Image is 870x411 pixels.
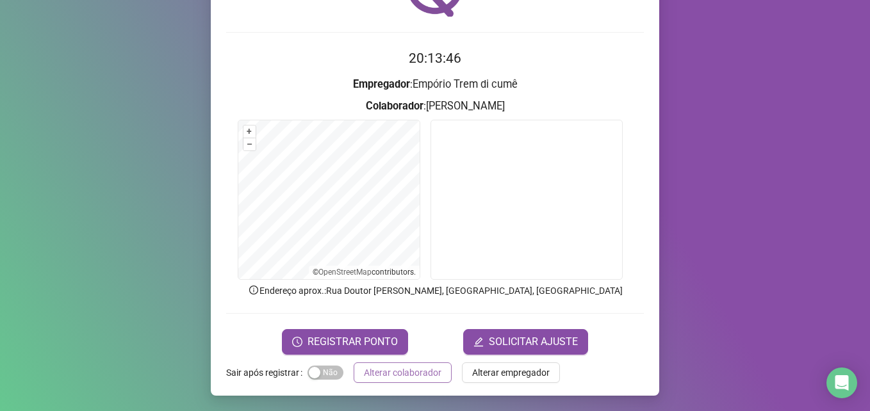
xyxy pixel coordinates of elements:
[473,337,484,347] span: edit
[248,284,259,296] span: info-circle
[292,337,302,347] span: clock-circle
[462,362,560,383] button: Alterar empregador
[313,268,416,277] li: © contributors.
[243,125,256,138] button: +
[409,51,461,66] time: 20:13:46
[226,362,308,383] label: Sair após registrar
[354,362,452,383] button: Alterar colaborador
[226,284,644,298] p: Endereço aprox. : Rua Doutor [PERSON_NAME], [GEOGRAPHIC_DATA], [GEOGRAPHIC_DATA]
[366,100,423,112] strong: Colaborador
[318,268,372,277] a: OpenStreetMap
[226,76,644,93] h3: : Empório Trem di cumê
[243,138,256,150] button: –
[308,334,398,350] span: REGISTRAR PONTO
[472,366,550,380] span: Alterar empregador
[353,78,410,90] strong: Empregador
[826,367,857,398] div: Open Intercom Messenger
[282,329,408,355] button: REGISTRAR PONTO
[489,334,578,350] span: SOLICITAR AJUSTE
[226,98,644,115] h3: : [PERSON_NAME]
[364,366,441,380] span: Alterar colaborador
[463,329,588,355] button: editSOLICITAR AJUSTE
